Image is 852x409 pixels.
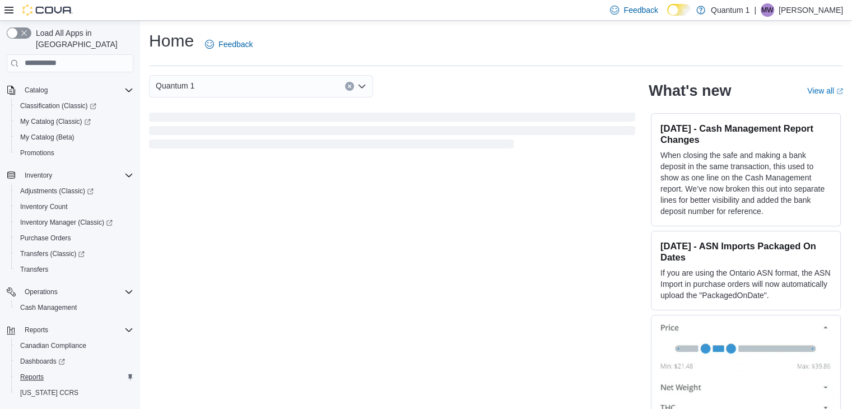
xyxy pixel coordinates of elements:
[16,231,133,245] span: Purchase Orders
[20,133,75,142] span: My Catalog (Beta)
[16,263,53,276] a: Transfers
[20,388,78,397] span: [US_STATE] CCRS
[16,301,133,314] span: Cash Management
[20,117,91,126] span: My Catalog (Classic)
[16,131,133,144] span: My Catalog (Beta)
[16,339,91,352] a: Canadian Compliance
[25,171,52,180] span: Inventory
[11,230,138,246] button: Purchase Orders
[11,300,138,315] button: Cash Management
[25,326,48,334] span: Reports
[149,30,194,52] h1: Home
[660,240,831,263] h3: [DATE] - ASN Imports Packaged On Dates
[20,285,133,299] span: Operations
[16,131,79,144] a: My Catalog (Beta)
[16,386,83,399] a: [US_STATE] CCRS
[16,146,133,160] span: Promotions
[2,284,138,300] button: Operations
[357,82,366,91] button: Open list of options
[16,370,133,384] span: Reports
[20,187,94,196] span: Adjustments (Classic)
[16,200,72,213] a: Inventory Count
[20,148,54,157] span: Promotions
[20,234,71,243] span: Purchase Orders
[31,27,133,50] span: Load All Apps in [GEOGRAPHIC_DATA]
[660,123,831,145] h3: [DATE] - Cash Management Report Changes
[345,82,354,91] button: Clear input
[16,216,117,229] a: Inventory Manager (Classic)
[20,169,57,182] button: Inventory
[16,216,133,229] span: Inventory Manager (Classic)
[623,4,658,16] span: Feedback
[20,202,68,211] span: Inventory Count
[16,386,133,399] span: Washington CCRS
[16,231,76,245] a: Purchase Orders
[16,301,81,314] a: Cash Management
[20,218,113,227] span: Inventory Manager (Classic)
[16,355,69,368] a: Dashboards
[20,265,48,274] span: Transfers
[16,115,133,128] span: My Catalog (Classic)
[16,263,133,276] span: Transfers
[201,33,257,55] a: Feedback
[20,303,77,312] span: Cash Management
[20,101,96,110] span: Classification (Classic)
[649,82,731,100] h2: What's new
[20,341,86,350] span: Canadian Compliance
[836,88,843,95] svg: External link
[20,169,133,182] span: Inventory
[667,4,691,16] input: Dark Mode
[2,322,138,338] button: Reports
[761,3,774,17] div: Michael Wuest
[660,150,831,217] p: When closing the safe and making a bank deposit in the same transaction, this used to show as one...
[20,323,133,337] span: Reports
[754,3,756,17] p: |
[16,247,133,261] span: Transfers (Classic)
[16,247,89,261] a: Transfers (Classic)
[20,357,65,366] span: Dashboards
[11,246,138,262] a: Transfers (Classic)
[16,200,133,213] span: Inventory Count
[11,338,138,354] button: Canadian Compliance
[16,99,101,113] a: Classification (Classic)
[11,114,138,129] a: My Catalog (Classic)
[11,262,138,277] button: Transfers
[22,4,73,16] img: Cova
[20,83,133,97] span: Catalog
[11,215,138,230] a: Inventory Manager (Classic)
[11,199,138,215] button: Inventory Count
[761,3,773,17] span: MW
[11,369,138,385] button: Reports
[11,129,138,145] button: My Catalog (Beta)
[149,115,635,151] span: Loading
[11,98,138,114] a: Classification (Classic)
[779,3,843,17] p: [PERSON_NAME]
[156,79,194,92] span: Quantum 1
[20,373,44,382] span: Reports
[16,184,133,198] span: Adjustments (Classic)
[11,183,138,199] a: Adjustments (Classic)
[2,82,138,98] button: Catalog
[20,323,53,337] button: Reports
[711,3,749,17] p: Quantum 1
[11,354,138,369] a: Dashboards
[25,86,48,95] span: Catalog
[20,83,52,97] button: Catalog
[2,168,138,183] button: Inventory
[20,285,62,299] button: Operations
[11,385,138,401] button: [US_STATE] CCRS
[660,267,831,301] p: If you are using the Ontario ASN format, the ASN Import in purchase orders will now automatically...
[16,370,48,384] a: Reports
[218,39,253,50] span: Feedback
[20,249,85,258] span: Transfers (Classic)
[16,339,133,352] span: Canadian Compliance
[16,115,95,128] a: My Catalog (Classic)
[16,355,133,368] span: Dashboards
[11,145,138,161] button: Promotions
[16,184,98,198] a: Adjustments (Classic)
[16,146,59,160] a: Promotions
[16,99,133,113] span: Classification (Classic)
[807,86,843,95] a: View allExternal link
[25,287,58,296] span: Operations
